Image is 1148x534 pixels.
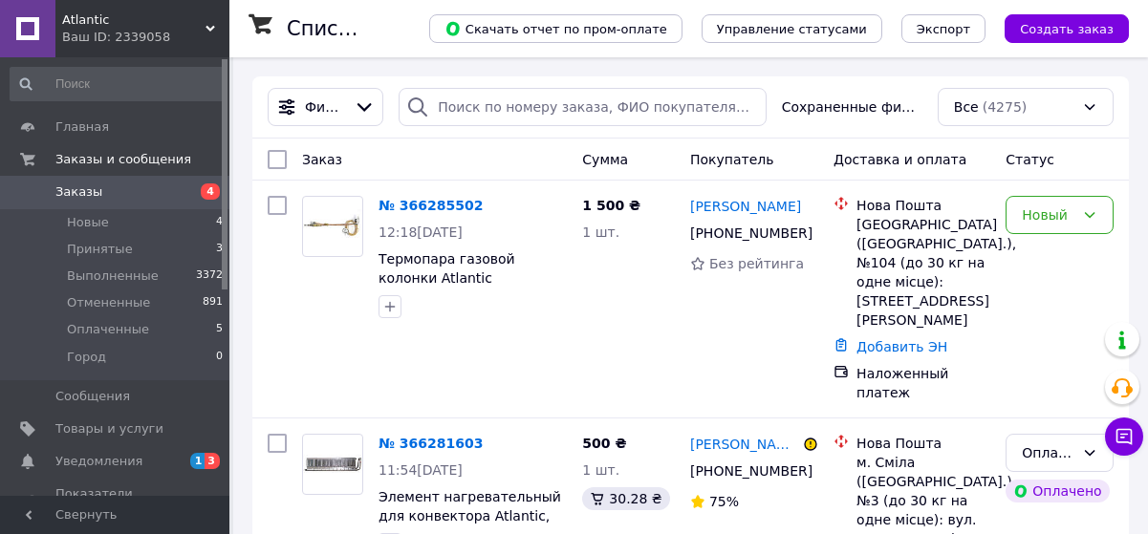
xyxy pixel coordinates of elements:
span: Atlantic [62,11,206,29]
span: Доставка и оплата [834,152,966,167]
span: 5 [216,321,223,338]
a: № 366285502 [379,198,483,213]
div: Оплачено [1006,480,1109,502]
a: Термопара газовой колонки Atlantic [379,251,515,286]
span: 11:54[DATE] [379,462,463,478]
div: [PHONE_NUMBER] [686,458,805,484]
span: (4275) [983,99,1028,115]
span: Управление статусами [717,22,867,36]
span: 891 [203,294,223,311]
div: Оплаченный [1022,442,1074,463]
span: 3 [216,241,223,258]
button: Скачать отчет по пром-оплате [429,14,682,43]
span: Фильтры [305,97,346,117]
span: 4 [201,183,220,200]
span: Товары и услуги [55,420,163,438]
a: Добавить ЭН [856,339,947,354]
span: 12:18[DATE] [379,224,463,240]
a: Фото товару [302,196,363,257]
input: Поиск [10,67,225,101]
span: Все [954,97,979,117]
div: [PHONE_NUMBER] [686,220,805,246]
input: Поиск по номеру заказа, ФИО покупателя, номеру телефона, Email, номеру накладной [399,88,766,126]
div: Новый [1022,204,1074,225]
span: 500 ₴ [582,436,626,451]
h1: Список заказов [287,17,451,40]
a: Фото товару [302,434,363,495]
div: Нова Пошта [856,196,990,215]
span: Принятые [67,241,133,258]
span: 1 шт. [582,224,619,240]
span: Главная [55,118,109,136]
span: Заказ [302,152,342,167]
a: № 366281603 [379,436,483,451]
span: Сумма [582,152,628,167]
span: Заказы и сообщения [55,151,191,168]
span: Сохраненные фильтры: [782,97,922,117]
span: Оплаченные [67,321,149,338]
button: Экспорт [901,14,986,43]
a: [PERSON_NAME] [690,435,799,454]
span: 3372 [196,267,223,285]
div: 30.28 ₴ [582,487,669,510]
img: Фото товару [303,445,362,484]
span: Уведомления [55,453,142,470]
span: 1 шт. [582,462,619,478]
span: Сообщения [55,388,130,405]
span: 4 [216,214,223,231]
span: Город [67,349,106,366]
a: [PERSON_NAME] [690,197,801,216]
span: 1 500 ₴ [582,198,640,213]
span: Покупатель [690,152,774,167]
span: 1 [190,453,206,469]
div: Наложенный платеж [856,364,990,402]
span: 75% [709,494,739,509]
span: Скачать отчет по пром-оплате [444,20,667,37]
span: Заказы [55,183,102,201]
span: 0 [216,349,223,366]
button: Управление статусами [702,14,882,43]
span: Выполненные [67,267,159,285]
span: Отмененные [67,294,150,311]
span: 3 [205,453,220,469]
span: Без рейтинга [709,256,804,271]
div: [GEOGRAPHIC_DATA] ([GEOGRAPHIC_DATA].), №104 (до 30 кг на одне місце): [STREET_ADDRESS][PERSON_NAME] [856,215,990,330]
div: Ваш ID: 2339058 [62,29,229,46]
span: Новые [67,214,109,231]
img: Фото товару [303,209,362,244]
a: Создать заказ [986,20,1129,35]
span: Экспорт [917,22,970,36]
span: Показатели работы компании [55,485,177,520]
span: Статус [1006,152,1054,167]
button: Создать заказ [1005,14,1129,43]
div: Нова Пошта [856,434,990,453]
button: Чат с покупателем [1105,417,1143,456]
span: Создать заказ [1020,22,1114,36]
